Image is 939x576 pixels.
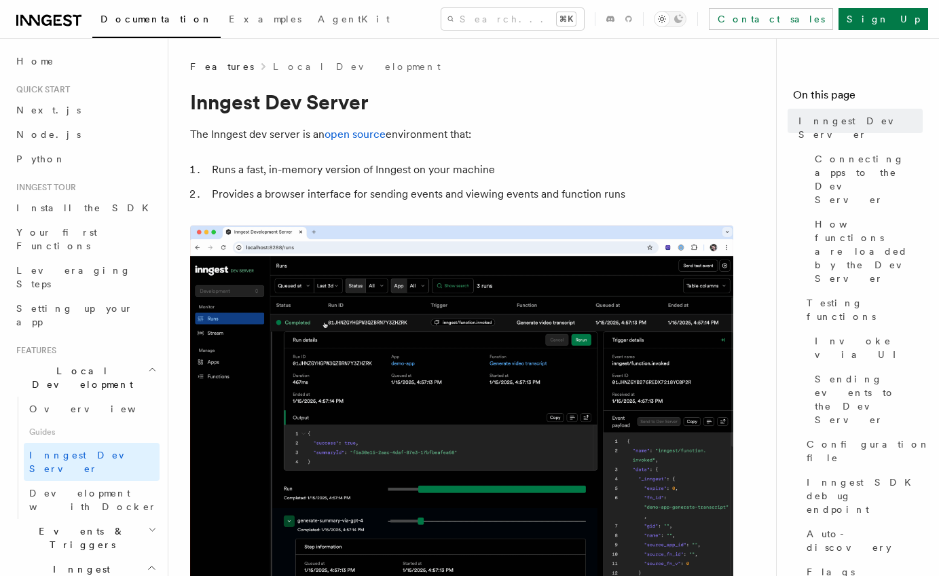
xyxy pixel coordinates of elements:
[325,128,386,141] a: open source
[318,14,390,24] span: AgentKit
[11,524,148,552] span: Events & Triggers
[29,450,145,474] span: Inngest Dev Server
[654,11,686,27] button: Toggle dark mode
[24,481,160,519] a: Development with Docker
[11,258,160,296] a: Leveraging Steps
[11,98,160,122] a: Next.js
[807,527,923,554] span: Auto-discovery
[11,519,160,557] button: Events & Triggers
[310,4,398,37] a: AgentKit
[709,8,833,30] a: Contact sales
[801,432,923,470] a: Configuration file
[208,160,733,179] li: Runs a fast, in-memory version of Inngest on your machine
[92,4,221,38] a: Documentation
[11,182,76,193] span: Inngest tour
[208,185,733,204] li: Provides a browser interface for sending events and viewing events and function runs
[190,125,733,144] p: The Inngest dev server is an environment that:
[16,303,133,327] span: Setting up your app
[16,129,81,140] span: Node.js
[273,60,441,73] a: Local Development
[11,296,160,334] a: Setting up your app
[29,488,157,512] span: Development with Docker
[815,334,923,361] span: Invoke via UI
[839,8,928,30] a: Sign Up
[16,54,54,68] span: Home
[801,291,923,329] a: Testing functions
[557,12,576,26] kbd: ⌘K
[793,109,923,147] a: Inngest Dev Server
[815,372,923,427] span: Sending events to the Dev Server
[441,8,584,30] button: Search...⌘K
[11,359,160,397] button: Local Development
[11,196,160,220] a: Install the SDK
[190,60,254,73] span: Features
[11,220,160,258] a: Your first Functions
[24,397,160,421] a: Overview
[11,397,160,519] div: Local Development
[16,265,131,289] span: Leveraging Steps
[807,437,930,465] span: Configuration file
[809,329,923,367] a: Invoke via UI
[801,522,923,560] a: Auto-discovery
[16,105,81,115] span: Next.js
[16,154,66,164] span: Python
[16,227,97,251] span: Your first Functions
[807,296,923,323] span: Testing functions
[29,403,169,414] span: Overview
[24,443,160,481] a: Inngest Dev Server
[793,87,923,109] h4: On this page
[798,114,923,141] span: Inngest Dev Server
[801,470,923,522] a: Inngest SDK debug endpoint
[11,147,160,171] a: Python
[809,367,923,432] a: Sending events to the Dev Server
[815,217,923,285] span: How functions are loaded by the Dev Server
[11,84,70,95] span: Quick start
[807,475,923,516] span: Inngest SDK debug endpoint
[190,90,733,114] h1: Inngest Dev Server
[11,49,160,73] a: Home
[16,202,157,213] span: Install the SDK
[11,122,160,147] a: Node.js
[24,421,160,443] span: Guides
[221,4,310,37] a: Examples
[229,14,301,24] span: Examples
[809,212,923,291] a: How functions are loaded by the Dev Server
[809,147,923,212] a: Connecting apps to the Dev Server
[11,364,148,391] span: Local Development
[100,14,213,24] span: Documentation
[11,345,56,356] span: Features
[815,152,923,206] span: Connecting apps to the Dev Server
